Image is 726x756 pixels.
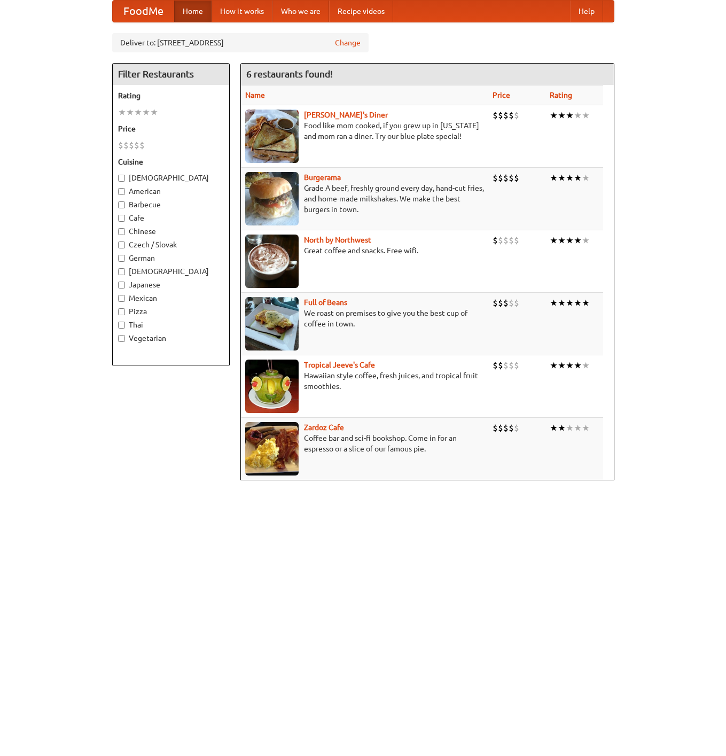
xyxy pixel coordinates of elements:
[574,172,582,184] li: ★
[118,239,224,250] label: Czech / Slovak
[550,422,558,434] li: ★
[582,422,590,434] li: ★
[574,422,582,434] li: ★
[118,123,224,134] h5: Price
[503,172,509,184] li: $
[550,297,558,309] li: ★
[498,360,503,371] li: $
[118,228,125,235] input: Chinese
[118,173,224,183] label: [DEMOGRAPHIC_DATA]
[558,172,566,184] li: ★
[574,297,582,309] li: ★
[514,110,519,121] li: $
[118,188,125,195] input: American
[566,235,574,246] li: ★
[498,110,503,121] li: $
[558,360,566,371] li: ★
[493,110,498,121] li: $
[245,308,484,329] p: We roast on premises to give you the best cup of coffee in town.
[509,422,514,434] li: $
[118,175,125,182] input: [DEMOGRAPHIC_DATA]
[245,360,299,413] img: jeeves.jpg
[134,106,142,118] li: ★
[304,236,371,244] a: North by Northwest
[503,110,509,121] li: $
[245,433,484,454] p: Coffee bar and sci-fi bookshop. Come in for an espresso or a slice of our famous pie.
[509,235,514,246] li: $
[329,1,393,22] a: Recipe videos
[150,106,158,118] li: ★
[245,183,484,215] p: Grade A beef, freshly ground every day, hand-cut fries, and home-made milkshakes. We make the bes...
[246,69,333,79] ng-pluralize: 6 restaurants found!
[113,1,174,22] a: FoodMe
[493,297,498,309] li: $
[118,226,224,237] label: Chinese
[118,186,224,197] label: American
[509,360,514,371] li: $
[118,266,224,277] label: [DEMOGRAPHIC_DATA]
[118,199,224,210] label: Barbecue
[503,422,509,434] li: $
[113,64,229,85] h4: Filter Restaurants
[550,172,558,184] li: ★
[514,360,519,371] li: $
[566,422,574,434] li: ★
[582,360,590,371] li: ★
[558,422,566,434] li: ★
[304,361,375,369] a: Tropical Jeeve's Cafe
[245,120,484,142] p: Food like mom cooked, if you grew up in [US_STATE] and mom ran a diner. Try our blue plate special!
[498,172,503,184] li: $
[139,139,145,151] li: $
[574,235,582,246] li: ★
[566,297,574,309] li: ★
[245,172,299,225] img: burgerama.jpg
[304,173,341,182] a: Burgerama
[245,245,484,256] p: Great coffee and snacks. Free wifi.
[129,139,134,151] li: $
[142,106,150,118] li: ★
[574,360,582,371] li: ★
[550,91,572,99] a: Rating
[503,297,509,309] li: $
[245,235,299,288] img: north.jpg
[335,37,361,48] a: Change
[498,422,503,434] li: $
[118,322,125,329] input: Thai
[118,241,125,248] input: Czech / Slovak
[558,235,566,246] li: ★
[118,157,224,167] h5: Cuisine
[118,308,125,315] input: Pizza
[118,335,125,342] input: Vegetarian
[118,279,224,290] label: Japanese
[509,110,514,121] li: $
[118,255,125,262] input: German
[514,422,519,434] li: $
[272,1,329,22] a: Who we are
[126,106,134,118] li: ★
[550,235,558,246] li: ★
[134,139,139,151] li: $
[514,235,519,246] li: $
[245,370,484,392] p: Hawaiian style coffee, fresh juices, and tropical fruit smoothies.
[493,235,498,246] li: $
[245,91,265,99] a: Name
[304,111,388,119] a: [PERSON_NAME]'s Diner
[304,298,347,307] a: Full of Beans
[566,110,574,121] li: ★
[503,235,509,246] li: $
[118,201,125,208] input: Barbecue
[118,268,125,275] input: [DEMOGRAPHIC_DATA]
[493,360,498,371] li: $
[566,172,574,184] li: ★
[118,106,126,118] li: ★
[582,235,590,246] li: ★
[304,423,344,432] a: Zardoz Cafe
[582,110,590,121] li: ★
[118,306,224,317] label: Pizza
[514,297,519,309] li: $
[245,422,299,476] img: zardoz.jpg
